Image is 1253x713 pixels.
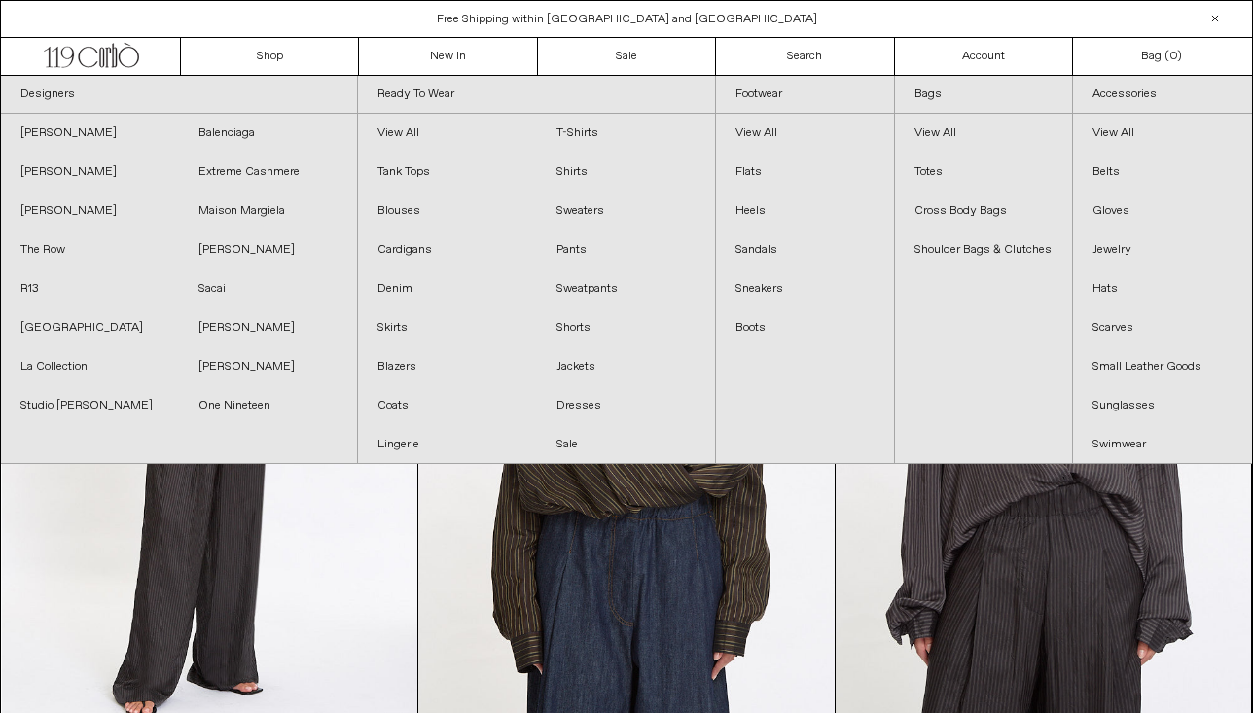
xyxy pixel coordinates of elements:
a: Balenciaga [179,114,357,153]
a: Designers [1,76,357,114]
a: Cross Body Bags [895,192,1073,231]
a: Blouses [358,192,536,231]
a: Sandals [716,231,894,269]
a: Lingerie [358,425,536,464]
a: Studio [PERSON_NAME] [1,386,179,425]
a: [PERSON_NAME] [179,308,357,347]
a: Jewelry [1073,231,1252,269]
a: Heels [716,192,894,231]
a: View All [716,114,894,153]
a: Flats [716,153,894,192]
a: Pants [537,231,715,269]
a: Footwear [716,76,894,114]
a: Bag () [1073,38,1251,75]
a: Shoulder Bags & Clutches [895,231,1073,269]
a: Coats [358,386,536,425]
a: Skirts [358,308,536,347]
a: Ready To Wear [358,76,714,114]
a: Sneakers [716,269,894,308]
a: [PERSON_NAME] [179,347,357,386]
a: Belts [1073,153,1252,192]
a: R13 [1,269,179,308]
a: Scarves [1073,308,1252,347]
a: Sweaters [537,192,715,231]
a: [PERSON_NAME] [179,231,357,269]
a: Jackets [537,347,715,386]
a: The Row [1,231,179,269]
a: Totes [895,153,1073,192]
a: View All [358,114,536,153]
a: Cardigans [358,231,536,269]
a: Account [895,38,1073,75]
a: Small Leather Goods [1073,347,1252,386]
a: [PERSON_NAME] [1,114,179,153]
a: Search [716,38,894,75]
a: Sweatpants [537,269,715,308]
a: Tank Tops [358,153,536,192]
a: Denim [358,269,536,308]
a: View All [1073,114,1252,153]
a: Extreme Cashmere [179,153,357,192]
a: Shop [181,38,359,75]
a: Sacai [179,269,357,308]
a: New In [359,38,537,75]
a: View All [895,114,1073,153]
a: Boots [716,308,894,347]
a: T-Shirts [537,114,715,153]
a: Hats [1073,269,1252,308]
a: [PERSON_NAME] [1,153,179,192]
a: Swimwear [1073,425,1252,464]
a: Sale [537,425,715,464]
a: Blazers [358,347,536,386]
span: 0 [1169,49,1177,64]
a: One Nineteen [179,386,357,425]
a: Shirts [537,153,715,192]
a: Sale [538,38,716,75]
a: Maison Margiela [179,192,357,231]
a: [GEOGRAPHIC_DATA] [1,308,179,347]
a: Free Shipping within [GEOGRAPHIC_DATA] and [GEOGRAPHIC_DATA] [437,12,817,27]
a: La Collection [1,347,179,386]
span: ) [1169,48,1182,65]
a: Gloves [1073,192,1252,231]
a: [PERSON_NAME] [1,192,179,231]
a: Shorts [537,308,715,347]
a: Dresses [537,386,715,425]
a: Accessories [1073,76,1252,114]
a: Sunglasses [1073,386,1252,425]
a: Bags [895,76,1073,114]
